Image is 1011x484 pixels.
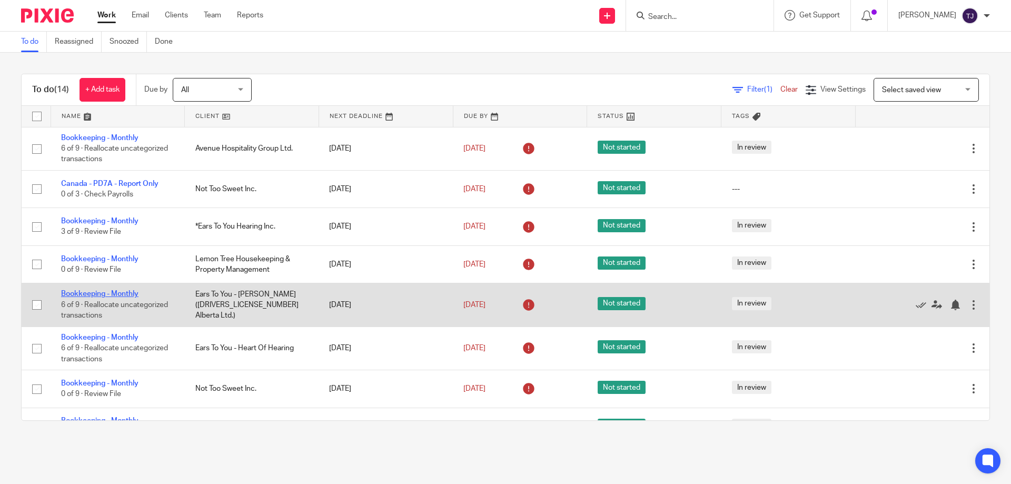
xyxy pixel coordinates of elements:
[237,10,263,21] a: Reports
[732,256,771,270] span: In review
[463,301,485,309] span: [DATE]
[61,145,168,163] span: 6 of 9 · Reallocate uncategorized transactions
[732,381,771,394] span: In review
[319,370,453,408] td: [DATE]
[319,170,453,208] td: [DATE]
[598,381,646,394] span: Not started
[61,380,138,387] a: Bookkeeping - Monthly
[155,32,181,52] a: Done
[732,219,771,232] span: In review
[598,181,646,194] span: Not started
[61,255,138,263] a: Bookkeeping - Monthly
[916,300,931,310] a: Mark as done
[463,185,485,193] span: [DATE]
[463,385,485,392] span: [DATE]
[61,290,138,298] a: Bookkeeping - Monthly
[185,245,319,283] td: Lemon Tree Housekeeping & Property Management
[54,85,69,94] span: (14)
[747,86,780,93] span: Filter
[185,327,319,370] td: Ears To You - Heart Of Hearing
[463,145,485,152] span: [DATE]
[898,10,956,21] p: [PERSON_NAME]
[61,134,138,142] a: Bookkeeping - Monthly
[319,127,453,170] td: [DATE]
[598,219,646,232] span: Not started
[185,127,319,170] td: Avenue Hospitality Group Ltd.
[962,7,978,24] img: svg%3E
[97,10,116,21] a: Work
[185,408,319,445] td: Ears To You - [PERSON_NAME]
[61,334,138,341] a: Bookkeeping - Monthly
[598,340,646,353] span: Not started
[181,86,189,94] span: All
[185,170,319,208] td: Not Too Sweet Inc.
[463,223,485,230] span: [DATE]
[732,340,771,353] span: In review
[882,86,941,94] span: Select saved view
[732,113,750,119] span: Tags
[61,301,168,320] span: 6 of 9 · Reallocate uncategorized transactions
[647,13,742,22] input: Search
[204,10,221,21] a: Team
[319,327,453,370] td: [DATE]
[732,419,771,432] span: In review
[463,344,485,352] span: [DATE]
[132,10,149,21] a: Email
[61,266,121,273] span: 0 of 9 · Review File
[80,78,125,102] a: + Add task
[598,419,646,432] span: Not started
[61,417,138,424] a: Bookkeeping - Monthly
[185,283,319,327] td: Ears To You - [PERSON_NAME] ([DRIVERS_LICENSE_NUMBER] Alberta Ltd.)
[61,229,121,236] span: 3 of 9 · Review File
[185,208,319,245] td: *Ears To You Hearing Inc.
[21,8,74,23] img: Pixie
[732,297,771,310] span: In review
[463,261,485,268] span: [DATE]
[319,208,453,245] td: [DATE]
[598,297,646,310] span: Not started
[820,86,866,93] span: View Settings
[61,191,133,198] span: 0 of 3 · Check Payrolls
[185,370,319,408] td: Not Too Sweet Inc.
[598,256,646,270] span: Not started
[598,141,646,154] span: Not started
[319,408,453,445] td: [DATE]
[32,84,69,95] h1: To do
[21,32,47,52] a: To do
[319,283,453,327] td: [DATE]
[110,32,147,52] a: Snoozed
[55,32,102,52] a: Reassigned
[165,10,188,21] a: Clients
[61,180,158,187] a: Canada - PD7A - Report Only
[732,141,771,154] span: In review
[61,218,138,225] a: Bookkeeping - Monthly
[144,84,167,95] p: Due by
[732,184,845,194] div: ---
[319,245,453,283] td: [DATE]
[61,391,121,398] span: 0 of 9 · Review File
[799,12,840,19] span: Get Support
[764,86,772,93] span: (1)
[61,344,168,363] span: 6 of 9 · Reallocate uncategorized transactions
[780,86,798,93] a: Clear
